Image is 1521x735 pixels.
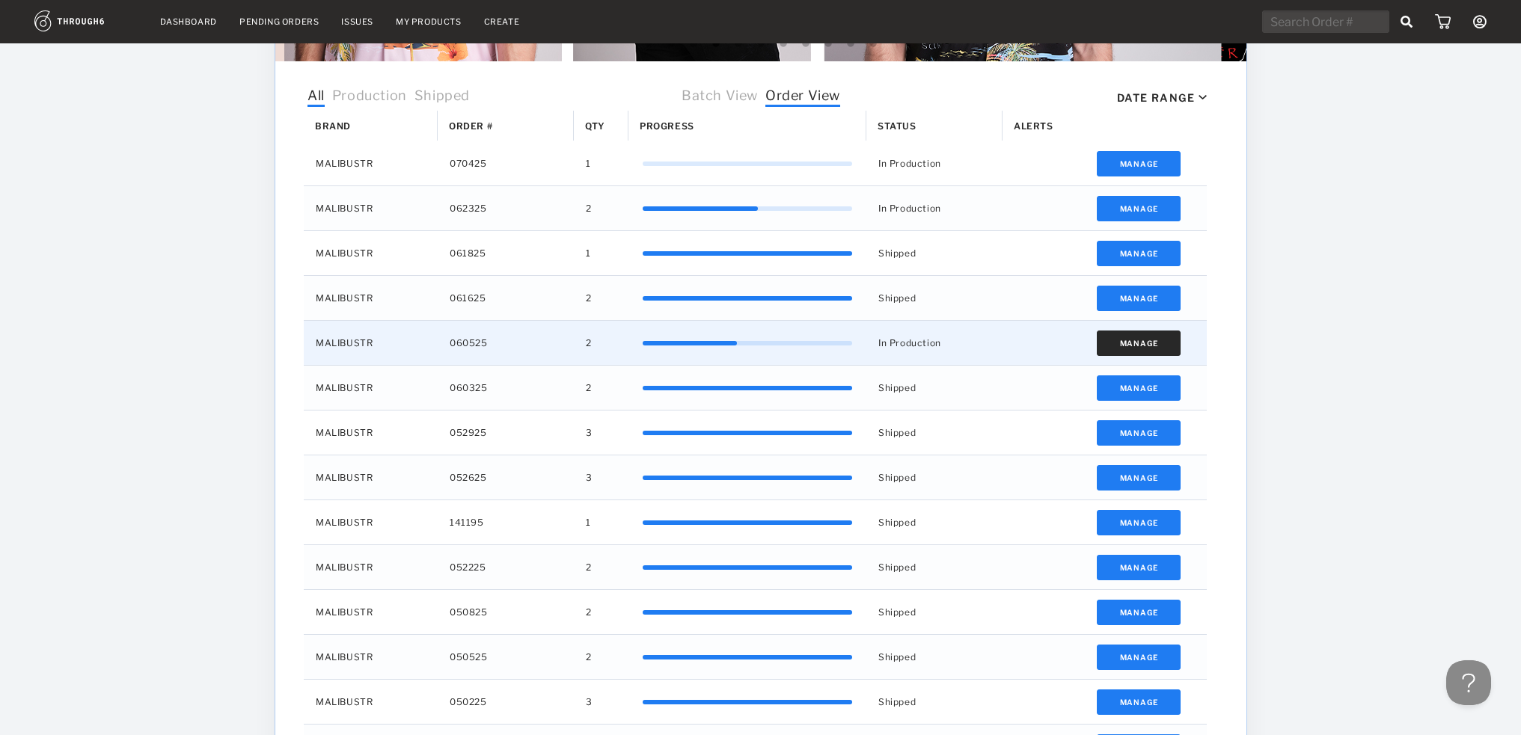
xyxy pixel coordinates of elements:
div: 062325 [438,186,574,230]
span: 2 [586,289,592,308]
button: 11 [866,37,881,52]
div: Press SPACE to select this row. [304,231,1207,276]
div: MALIBUSTR [304,186,438,230]
div: MALIBUSTR [304,141,438,185]
div: Press SPACE to select this row. [304,410,1207,455]
iframe: Toggle Customer Support [1446,660,1491,705]
span: Production [331,87,406,107]
button: 10 [843,37,858,52]
span: Batch View [682,87,758,107]
div: MALIBUSTR [304,545,438,589]
button: 6 [753,37,768,52]
span: 3 [586,468,593,488]
span: Shipped [414,87,469,107]
div: Shipped [866,455,1003,499]
div: In Production [866,186,1003,230]
button: 1 [641,37,656,52]
span: 2 [586,199,592,218]
button: Manage [1096,510,1181,535]
div: Press SPACE to select this row. [304,186,1207,231]
button: Manage [1096,645,1181,670]
input: Search Order # [1262,10,1389,33]
div: Press SPACE to select this row. [304,321,1207,366]
button: 9 [821,37,836,52]
button: Manage [1096,465,1181,490]
a: Create [484,16,520,27]
span: 2 [586,603,592,622]
div: MALIBUSTR [304,635,438,679]
div: 050825 [438,590,574,634]
span: 1 [586,154,591,173]
span: 2 [586,558,592,577]
div: MALIBUSTR [304,276,438,320]
div: In Production [866,141,1003,185]
div: Press SPACE to select this row. [304,635,1207,680]
button: 5 [731,37,746,52]
div: 070425 [438,141,574,185]
div: Press SPACE to select this row. [304,680,1207,725]
div: MALIBUSTR [304,590,438,634]
div: MALIBUSTR [304,455,438,499]
div: MALIBUSTR [304,500,438,544]
button: Manage [1096,241,1181,266]
div: Press SPACE to select this row. [304,141,1207,186]
span: Order # [449,120,492,132]
div: 052225 [438,545,574,589]
div: Shipped [866,500,1003,544]
span: 2 [586,378,592,398]
a: Pending Orders [239,16,319,27]
button: Manage [1096,555,1181,580]
div: Shipped [866,635,1003,679]
span: 1 [586,244,591,263]
div: MALIBUSTR [304,321,438,365]
div: In Production [866,321,1003,365]
span: Brand [315,120,351,132]
div: 052925 [438,410,574,455]
button: Manage [1096,286,1181,311]
button: Manage [1096,375,1181,401]
img: icon_cart.dab5cea1.svg [1435,14,1451,29]
div: 060325 [438,366,574,410]
span: 2 [586,333,592,353]
div: MALIBUSTR [304,410,438,455]
button: Manage [1096,151,1181,176]
span: Qty [585,120,605,132]
div: 052625 [438,455,574,499]
div: Shipped [866,680,1003,724]
span: 3 [586,423,593,443]
button: Manage [1096,689,1181,715]
a: Dashboard [160,16,217,27]
button: 7 [776,37,791,52]
button: Manage [1096,196,1181,221]
div: Press SPACE to select this row. [304,276,1207,321]
button: Manage [1096,420,1181,446]
div: Date Range [1117,91,1195,104]
div: Press SPACE to select this row. [304,500,1207,545]
span: Order View [765,87,840,107]
span: Alerts [1014,120,1053,132]
div: Shipped [866,276,1003,320]
div: Press SPACE to select this row. [304,590,1207,635]
button: Manage [1096,600,1181,625]
button: 8 [798,37,813,52]
div: Press SPACE to select this row. [304,455,1207,500]
div: MALIBUSTR [304,231,438,275]
div: Shipped [866,410,1003,455]
div: 050225 [438,680,574,724]
div: Press SPACE to select this row. [304,545,1207,590]
div: Shipped [866,545,1003,589]
div: Shipped [866,366,1003,410]
span: All [307,87,325,107]
span: Status [878,120,916,132]
div: 050525 [438,635,574,679]
div: Press SPACE to select this row. [304,366,1207,410]
div: Shipped [866,590,1003,634]
div: 061825 [438,231,574,275]
button: 2 [664,37,679,52]
div: 141195 [438,500,574,544]
a: Issues [341,16,373,27]
div: MALIBUSTR [304,366,438,410]
span: Progress [640,120,694,132]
